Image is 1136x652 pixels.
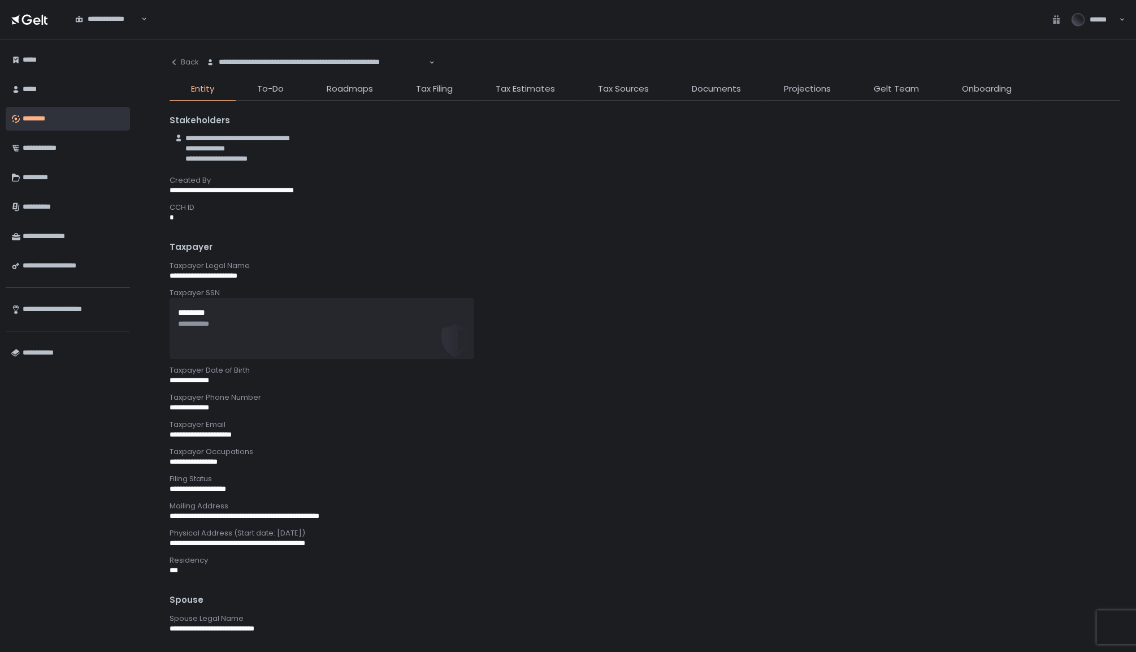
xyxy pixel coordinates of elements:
div: Taxpayer SSN [170,288,1120,298]
span: Tax Filing [416,83,453,96]
div: Spouse SSN [170,641,1120,651]
div: Filing Status [170,474,1120,484]
div: Mailing Address [170,501,1120,511]
div: Search for option [68,8,147,32]
div: Residency [170,555,1120,565]
div: Taxpayer Legal Name [170,261,1120,271]
div: Taxpayer Phone Number [170,392,1120,403]
div: Spouse Legal Name [170,614,1120,624]
div: Back [170,57,199,67]
div: Physical Address (Start date: [DATE]) [170,528,1120,538]
span: Gelt Team [874,83,919,96]
span: Tax Estimates [496,83,555,96]
div: Taxpayer Date of Birth [170,365,1120,375]
div: Taxpayer Occupations [170,447,1120,457]
div: Search for option [199,51,435,75]
div: Stakeholders [170,114,1120,127]
div: Taxpayer Email [170,420,1120,430]
span: Onboarding [962,83,1012,96]
span: Projections [784,83,831,96]
span: Entity [191,83,214,96]
span: Roadmaps [327,83,373,96]
div: CCH ID [170,202,1120,213]
input: Search for option [206,67,428,79]
div: Taxpayer [170,241,1120,254]
span: Tax Sources [598,83,649,96]
span: To-Do [257,83,284,96]
button: Back [170,51,199,74]
span: Documents [692,83,741,96]
input: Search for option [75,24,140,36]
div: Created By [170,175,1120,185]
div: Spouse [170,594,1120,607]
